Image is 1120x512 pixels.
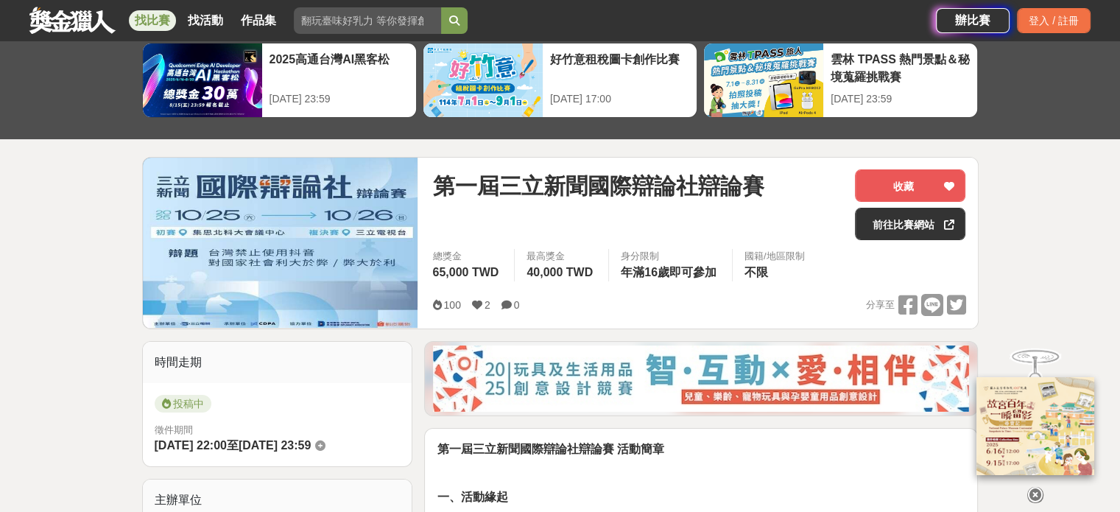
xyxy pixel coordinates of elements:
[433,346,969,412] img: d4b53da7-80d9-4dd2-ac75-b85943ec9b32.jpg
[936,8,1010,33] a: 辦比賽
[432,169,764,203] span: 第一屆三立新聞國際辯論社辯論賽
[526,266,593,278] span: 40,000 TWD
[485,299,490,311] span: 2
[744,249,805,264] div: 國籍/地區限制
[550,51,689,84] div: 好竹意租稅圖卡創作比賽
[143,342,412,383] div: 時間走期
[443,299,460,311] span: 100
[514,299,520,311] span: 0
[865,294,894,316] span: 分享至
[235,10,282,31] a: 作品集
[155,424,193,435] span: 徵件期間
[155,439,227,452] span: [DATE] 22:00
[270,91,409,107] div: [DATE] 23:59
[831,91,970,107] div: [DATE] 23:59
[831,51,970,84] div: 雲林 TPASS 熱門景點＆秘境蒐羅挑戰賽
[855,169,965,202] button: 收藏
[239,439,311,452] span: [DATE] 23:59
[423,43,697,118] a: 好竹意租稅圖卡創作比賽[DATE] 17:00
[270,51,409,84] div: 2025高通台灣AI黑客松
[129,10,176,31] a: 找比賽
[155,395,211,413] span: 投稿中
[976,377,1094,475] img: 968ab78a-c8e5-4181-8f9d-94c24feca916.png
[143,158,418,328] img: Cover Image
[437,491,507,503] strong: 一、活動緣起
[621,249,720,264] div: 身分限制
[437,443,663,455] strong: 第一屆三立新聞國際辯論社辯論賽 活動簡章
[142,43,417,118] a: 2025高通台灣AI黑客松[DATE] 23:59
[432,249,502,264] span: 總獎金
[432,266,499,278] span: 65,000 TWD
[182,10,229,31] a: 找活動
[550,91,689,107] div: [DATE] 17:00
[294,7,441,34] input: 翻玩臺味好乳力 等你發揮創意！
[855,208,965,240] a: 前往比賽網站
[227,439,239,452] span: 至
[744,266,768,278] span: 不限
[703,43,978,118] a: 雲林 TPASS 熱門景點＆秘境蒐羅挑戰賽[DATE] 23:59
[526,249,596,264] span: 最高獎金
[621,266,716,278] span: 年滿16歲即可參加
[1017,8,1091,33] div: 登入 / 註冊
